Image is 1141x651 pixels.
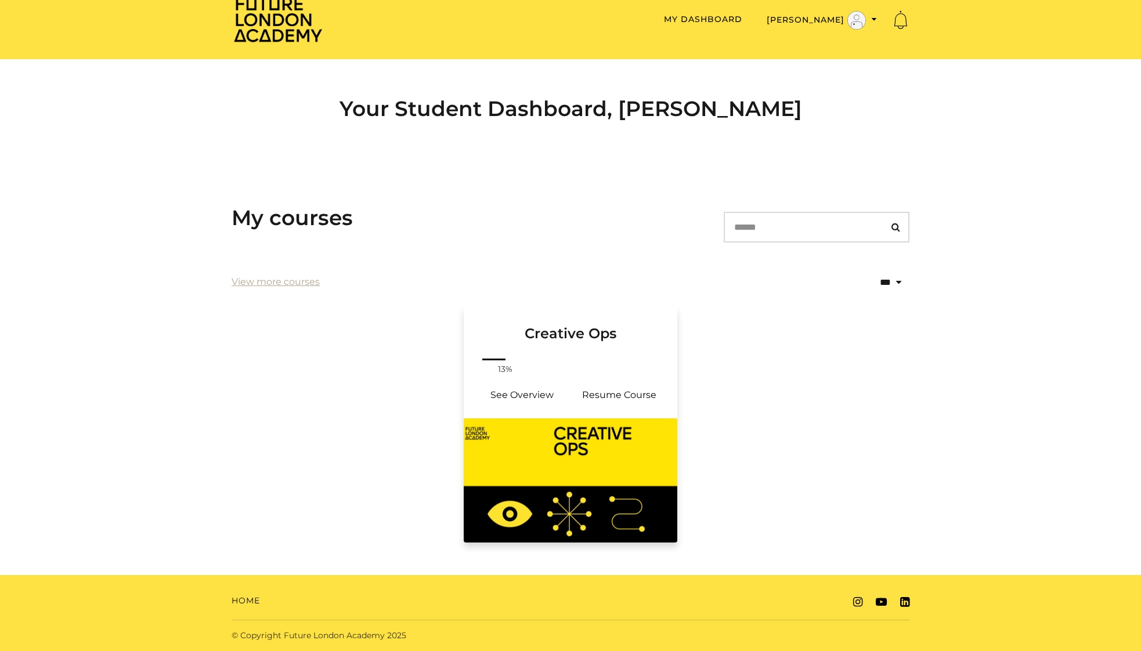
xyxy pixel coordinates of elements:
select: status [829,267,909,297]
h2: Your Student Dashboard, [PERSON_NAME] [232,96,909,121]
a: Home [232,595,260,607]
a: View more courses [232,275,320,289]
button: Toggle menu [763,10,880,30]
span: 13% [492,363,519,375]
a: Creative Ops [464,306,677,356]
a: Creative Ops: See Overview [473,381,570,409]
h3: Creative Ops [478,306,663,342]
div: © Copyright Future London Academy 2025 [222,630,570,642]
a: My Dashboard [664,14,742,24]
h3: My courses [232,205,353,230]
a: Creative Ops: Resume Course [570,381,668,409]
